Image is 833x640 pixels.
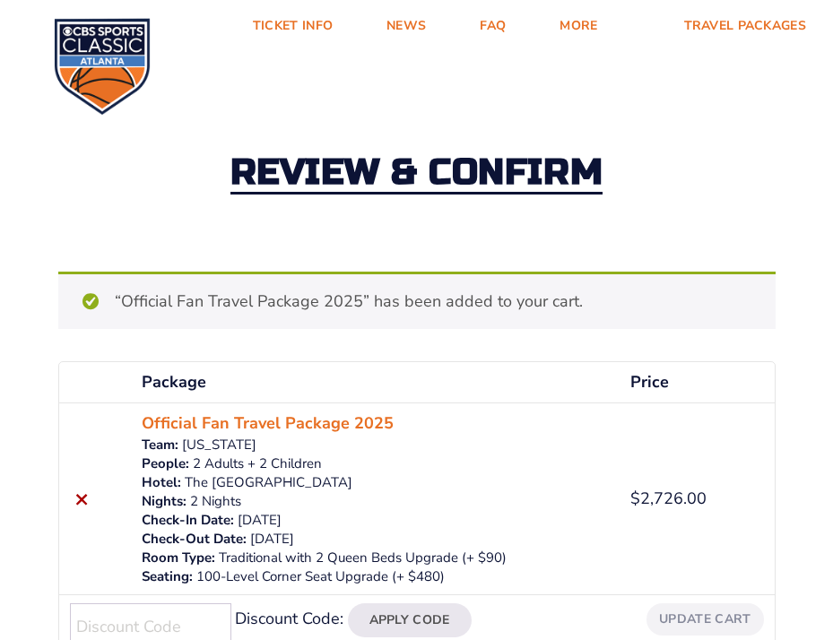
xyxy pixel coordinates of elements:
span: $ [630,488,640,509]
p: Traditional with 2 Queen Beds Upgrade (+ $90) [142,549,609,567]
img: CBS Sports Classic [54,18,151,115]
p: 100-Level Corner Seat Upgrade (+ $480) [142,567,609,586]
p: 2 Nights [142,492,609,511]
p: [DATE] [142,511,609,530]
p: [US_STATE] [142,436,609,454]
h2: Review & Confirm [230,154,603,195]
label: Discount Code: [235,608,343,629]
dt: Check-Out Date: [142,530,247,549]
dt: Nights: [142,492,187,511]
a: Remove this item [70,487,94,511]
dt: People: [142,454,189,473]
bdi: 2,726.00 [630,488,707,509]
p: The [GEOGRAPHIC_DATA] [142,473,609,492]
dt: Team: [142,436,178,454]
p: 2 Adults + 2 Children [142,454,609,473]
button: Update cart [646,603,763,635]
dt: Room Type: [142,549,215,567]
th: Price [620,362,774,402]
th: Package [131,362,620,402]
dt: Seating: [142,567,193,586]
div: “Official Fan Travel Package 2025” has been added to your cart. [58,272,776,329]
p: [DATE] [142,530,609,549]
button: Apply Code [348,603,472,637]
dt: Check-In Date: [142,511,234,530]
dt: Hotel: [142,473,181,492]
a: Official Fan Travel Package 2025 [142,411,394,436]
